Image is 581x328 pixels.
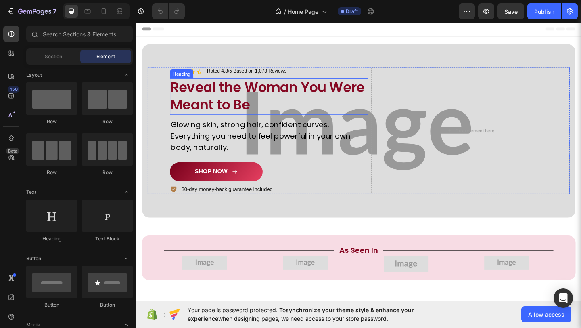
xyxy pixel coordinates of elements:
[64,159,100,168] p: SHOP NOW
[38,106,252,143] p: Glowing skin, strong hair, confident curves. Everything you need to feel powerful in your own bod...
[26,235,77,242] div: Heading
[77,51,164,58] p: Rated 4.8/5 Based on 1,073 Reviews
[82,169,133,176] div: Row
[221,244,263,254] p: As Seen In
[347,116,390,122] div: Drop element here
[160,255,209,270] img: 110x34
[45,53,62,60] span: Section
[120,252,133,265] span: Toggle open
[26,169,77,176] div: Row
[284,7,286,16] span: /
[270,255,318,273] img: 166x61
[554,288,573,308] div: Open Intercom Messenger
[50,255,99,270] img: 110x34
[96,53,115,60] span: Element
[497,3,524,19] button: Save
[26,301,77,309] div: Button
[152,3,185,19] div: Undo/Redo
[288,7,318,16] span: Home Page
[528,310,564,319] span: Allow access
[534,7,554,16] div: Publish
[37,153,138,174] a: SHOP NOW
[26,118,77,125] div: Row
[188,307,414,322] span: synchronize your theme style & enhance your experience
[346,8,358,15] span: Draft
[38,53,61,61] div: Heading
[6,148,19,154] div: Beta
[8,86,19,93] div: 450
[26,71,42,79] span: Layout
[136,21,581,301] iframe: Design area
[120,69,133,82] span: Toggle open
[188,306,445,323] span: Your page is password protected. To when designing pages, we need access to your store password.
[49,178,148,187] p: 30-day money-back guarantee included
[26,255,41,262] span: Button
[82,118,133,125] div: Row
[521,306,571,322] button: Allow access
[120,186,133,199] span: Toggle open
[53,6,56,16] p: 7
[379,255,428,270] img: 110x34
[26,26,133,42] input: Search Sections & Elements
[82,235,133,242] div: Text Block
[82,301,133,309] div: Button
[26,189,36,196] span: Text
[6,25,478,213] div: Background Image
[37,62,253,101] h2: Reveal the Woman You Were Meant to Be
[504,8,518,15] span: Save
[527,3,561,19] button: Publish
[3,3,60,19] button: 7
